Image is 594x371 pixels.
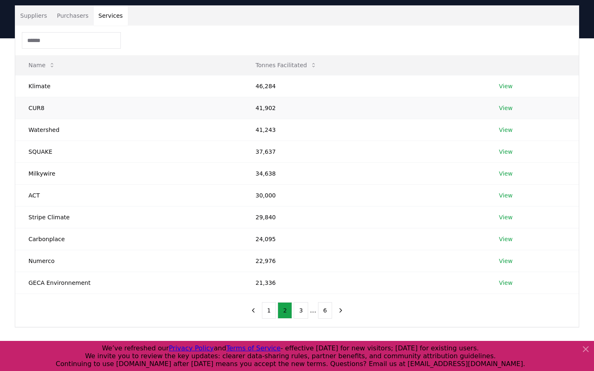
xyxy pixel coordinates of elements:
[15,228,243,250] td: Carbonplace
[499,191,513,200] a: View
[278,302,292,319] button: 2
[15,206,243,228] td: Stripe Climate
[15,250,243,272] td: Numerco
[262,302,276,319] button: 1
[243,184,486,206] td: 30,000
[52,6,94,26] button: Purchasers
[243,162,486,184] td: 34,638
[94,6,128,26] button: Services
[499,213,513,221] a: View
[15,97,243,119] td: CUR8
[243,228,486,250] td: 24,095
[499,279,513,287] a: View
[243,119,486,141] td: 41,243
[243,141,486,162] td: 37,637
[499,257,513,265] a: View
[243,272,486,294] td: 21,336
[294,302,308,319] button: 3
[243,75,486,97] td: 46,284
[318,302,332,319] button: 6
[15,162,243,184] td: Milkywire
[499,126,513,134] a: View
[15,6,52,26] button: Suppliers
[243,250,486,272] td: 22,976
[334,302,348,319] button: next page
[499,148,513,156] a: View
[249,57,324,73] button: Tonnes Facilitated
[310,305,316,315] li: ...
[15,141,243,162] td: SQUAKE
[243,97,486,119] td: 41,902
[499,82,513,90] a: View
[499,235,513,243] a: View
[15,119,243,141] td: Watershed
[246,302,260,319] button: previous page
[22,57,62,73] button: Name
[243,206,486,228] td: 29,840
[499,169,513,178] a: View
[15,184,243,206] td: ACT
[499,104,513,112] a: View
[15,272,243,294] td: GECA Environnement
[15,75,243,97] td: Klimate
